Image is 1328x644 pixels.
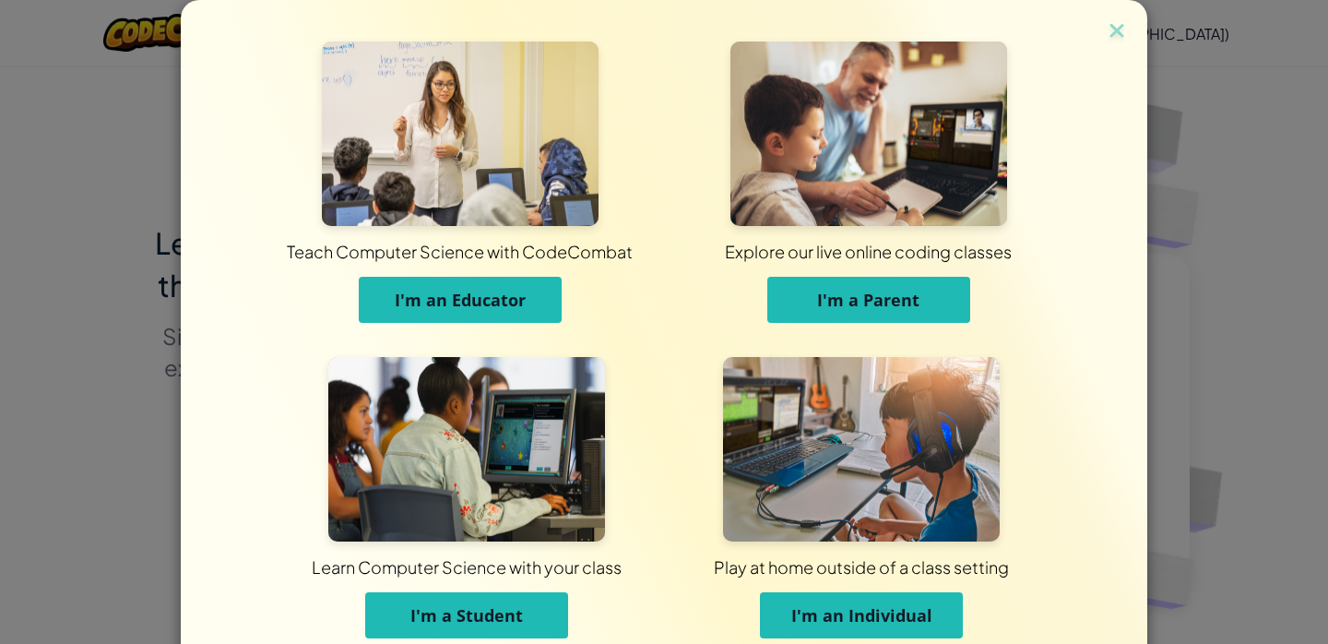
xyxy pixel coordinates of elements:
[791,604,932,626] span: I'm an Individual
[1105,18,1129,46] img: close icon
[359,277,562,323] button: I'm an Educator
[365,592,568,638] button: I'm a Student
[410,604,523,626] span: I'm a Student
[817,289,919,311] span: I'm a Parent
[760,592,963,638] button: I'm an Individual
[408,555,1315,578] div: Play at home outside of a class setting
[723,357,1000,542] img: For Individuals
[328,357,605,542] img: For Students
[767,277,970,323] button: I'm a Parent
[730,42,1007,226] img: For Parents
[322,42,599,226] img: For Educators
[395,289,526,311] span: I'm an Educator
